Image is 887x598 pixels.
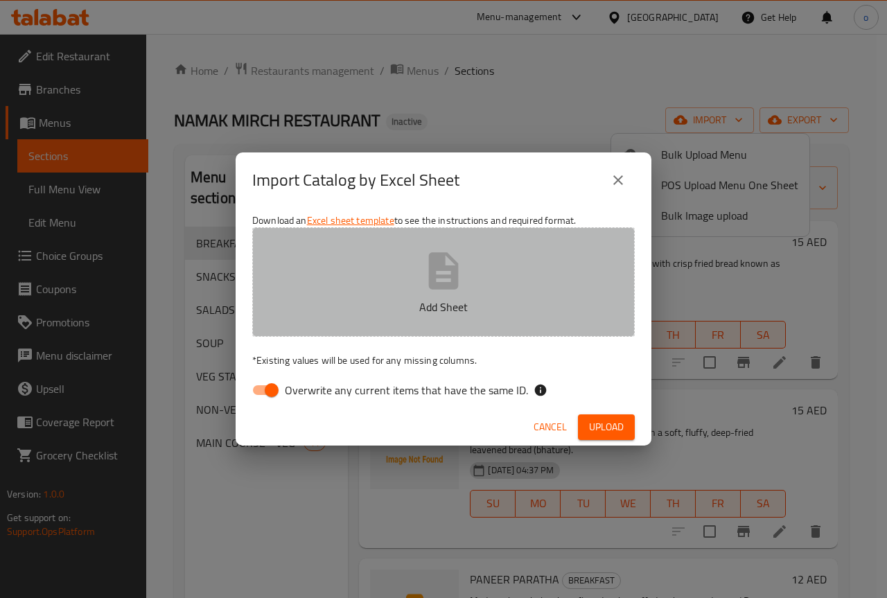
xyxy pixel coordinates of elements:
[236,208,651,409] div: Download an to see the instructions and required format.
[534,383,547,397] svg: If the overwrite option isn't selected, then the items that match an existing ID will be ignored ...
[285,382,528,398] span: Overwrite any current items that have the same ID.
[589,419,624,436] span: Upload
[252,169,459,191] h2: Import Catalog by Excel Sheet
[307,211,394,229] a: Excel sheet template
[601,164,635,197] button: close
[534,419,567,436] span: Cancel
[528,414,572,440] button: Cancel
[578,414,635,440] button: Upload
[252,353,635,367] p: Existing values will be used for any missing columns.
[274,299,613,315] p: Add Sheet
[252,227,635,337] button: Add Sheet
